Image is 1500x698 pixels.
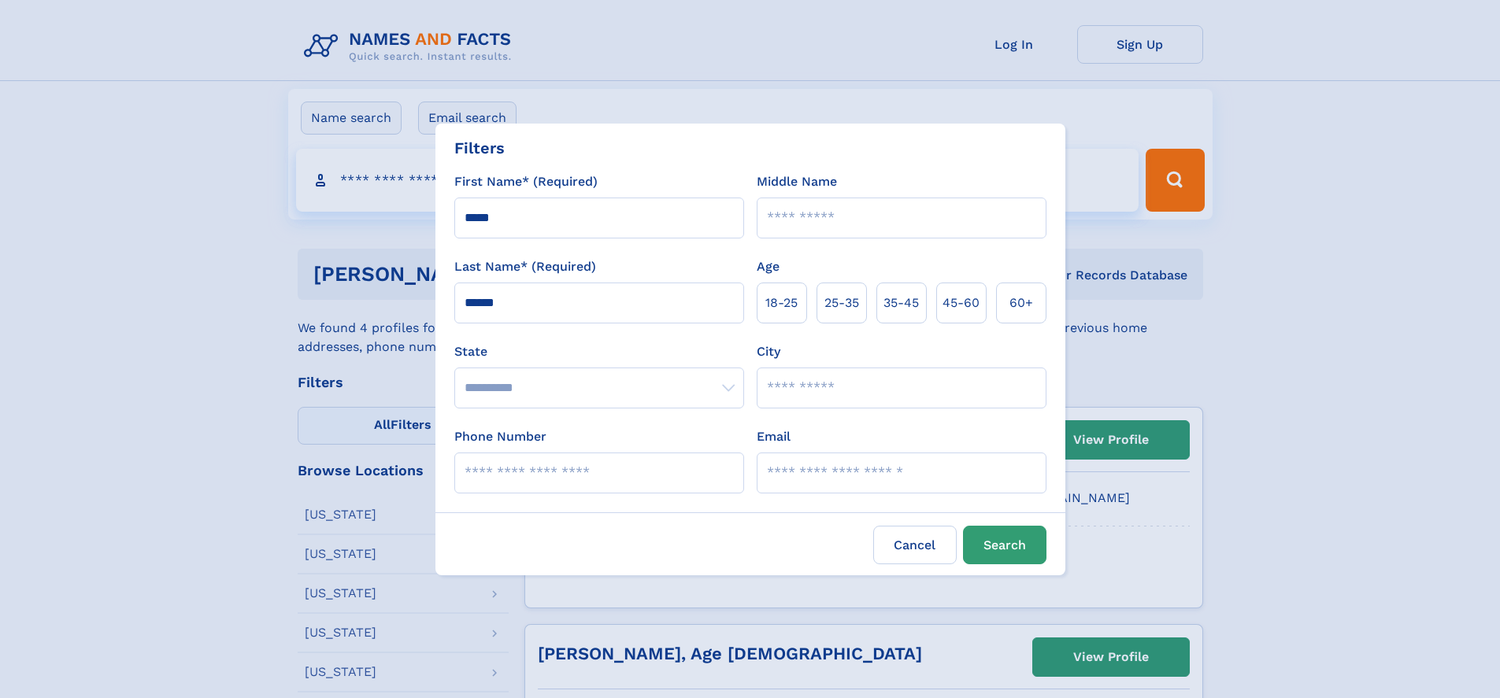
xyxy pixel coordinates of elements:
[824,294,859,312] span: 25‑35
[757,427,791,446] label: Email
[454,427,546,446] label: Phone Number
[454,342,744,361] label: State
[757,342,780,361] label: City
[963,526,1046,564] button: Search
[454,257,596,276] label: Last Name* (Required)
[757,257,780,276] label: Age
[873,526,957,564] label: Cancel
[757,172,837,191] label: Middle Name
[454,136,505,160] div: Filters
[765,294,798,312] span: 18‑25
[1009,294,1033,312] span: 60+
[883,294,919,312] span: 35‑45
[943,294,980,312] span: 45‑60
[454,172,598,191] label: First Name* (Required)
